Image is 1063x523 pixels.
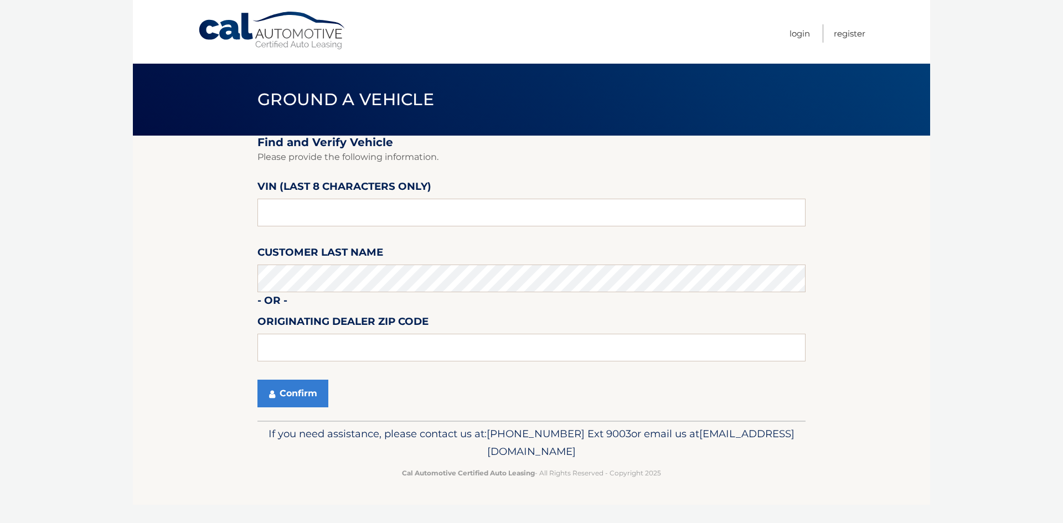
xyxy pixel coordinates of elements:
span: Ground a Vehicle [257,89,434,110]
label: - or - [257,292,287,313]
h2: Find and Verify Vehicle [257,136,806,149]
label: VIN (last 8 characters only) [257,178,431,199]
label: Customer Last Name [257,244,383,265]
strong: Cal Automotive Certified Auto Leasing [402,469,535,477]
a: Register [834,24,865,43]
p: If you need assistance, please contact us at: or email us at [265,425,798,460]
span: [PHONE_NUMBER] Ext 9003 [487,427,631,440]
a: Login [789,24,810,43]
p: Please provide the following information. [257,149,806,165]
p: - All Rights Reserved - Copyright 2025 [265,467,798,479]
label: Originating Dealer Zip Code [257,313,429,334]
button: Confirm [257,380,328,407]
a: Cal Automotive [198,11,347,50]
